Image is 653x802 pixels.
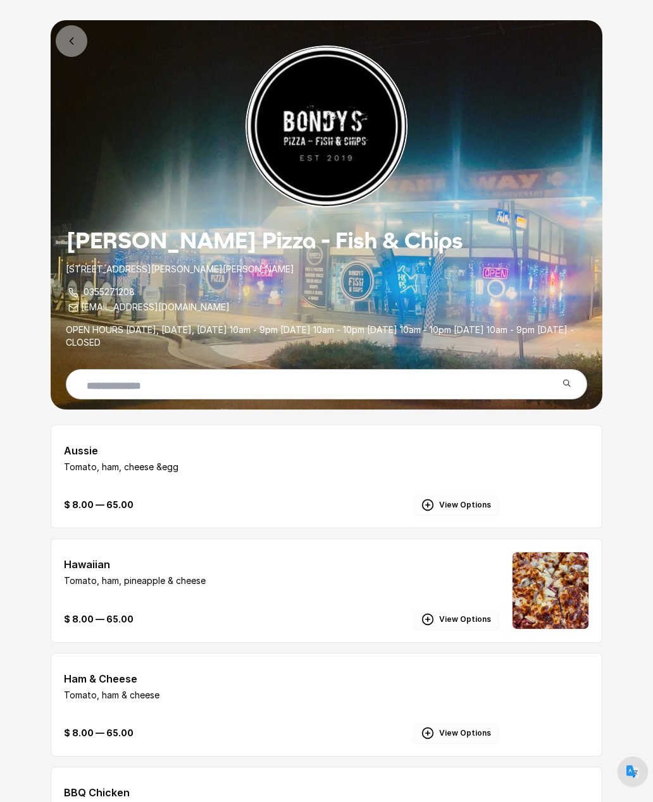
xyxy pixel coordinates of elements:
p: $ 8.00 — 65.00 [64,727,134,739]
img: default.png [626,765,639,778]
p: Tomato, ham, pineapple & cheese [64,574,499,587]
label: Ham & Cheese [64,666,499,689]
p: OPEN HOURS [DATE], [DATE], [DATE] 10am - 9pm [DATE] 10am - 10pm [DATE] 10am - 10pm [DATE] 10am - ... [66,324,587,349]
label: Aussie [64,438,499,461]
img: Restaurant Logo [246,46,407,207]
p: [EMAIL_ADDRESS][DOMAIN_NAME] [66,301,587,313]
p: [STREET_ADDRESS][PERSON_NAME][PERSON_NAME] [66,263,587,276]
label: Hawaiian [64,552,499,574]
button: View Options [413,495,499,515]
img: Square Image [513,552,588,629]
p: $ 8.00 — 65.00 [64,613,134,626]
p: Tomato, ham & cheese [64,689,499,702]
h1: [PERSON_NAME] Pizza - Fish & Chips [66,228,587,253]
button: View Options [413,723,499,743]
p: $ 8.00 — 65.00 [64,499,134,511]
a: 0355271208 [84,286,135,297]
p: Tomato, ham, cheese &egg [64,461,499,473]
button: View Options [413,609,499,629]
